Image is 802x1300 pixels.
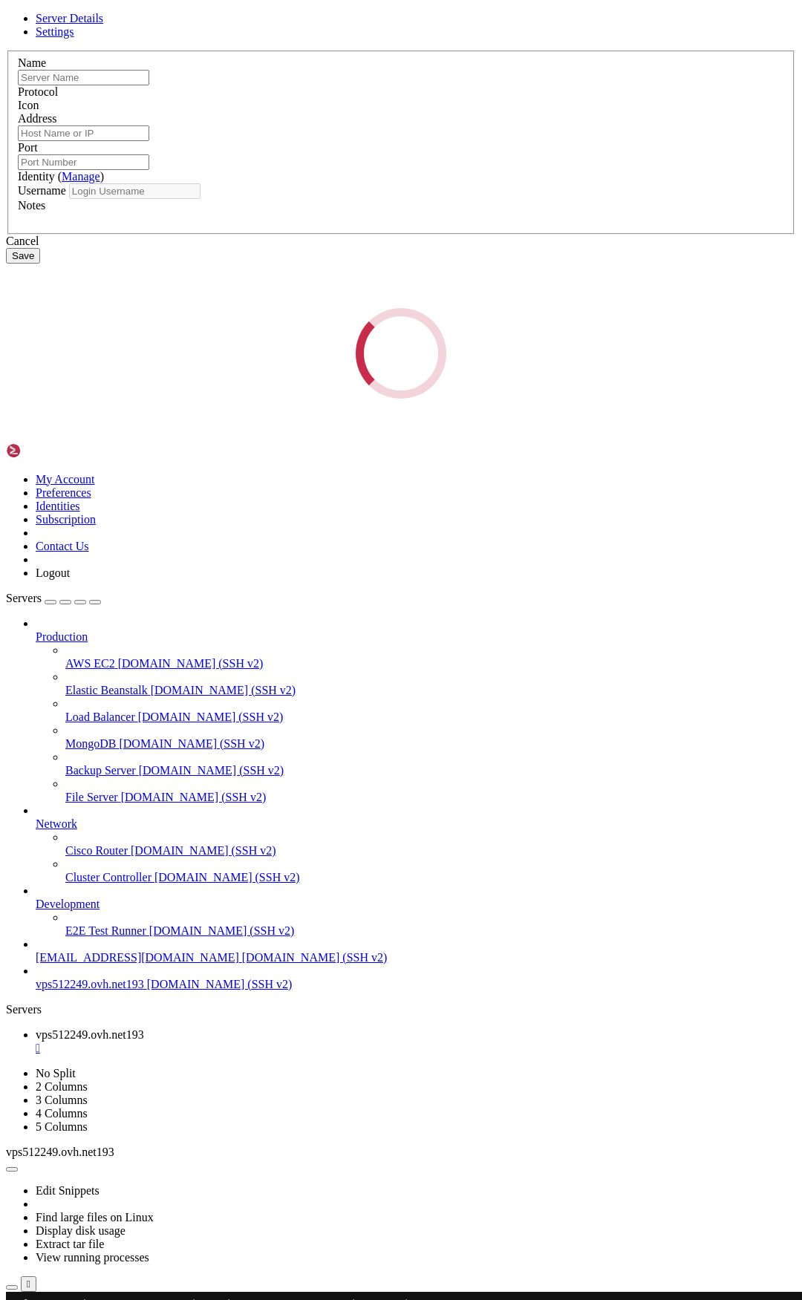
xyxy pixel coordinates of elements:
[18,170,104,183] label: Identity
[36,1211,154,1224] a: Find large files on Linux
[36,473,95,486] a: My Account
[6,258,609,271] x-row: 1 of these updates is a standard security update.
[6,183,609,195] x-row: - Reduce system reboots and improve kernel security. Activate at:
[6,107,609,120] x-row: * Strictly confined Kubernetes makes edge and IoT secure. Learn how MicroK8s
[18,184,66,197] label: Username
[21,1276,36,1292] button: 
[6,246,609,258] x-row: 21 updates can be applied immediately.
[18,112,56,125] label: Address
[18,199,45,212] label: Notes
[69,183,200,199] input: Login Username
[65,844,796,858] a: Cisco Router [DOMAIN_NAME] (SSH v2)
[65,831,796,858] li: Cisco Router [DOMAIN_NAME] (SSH v2)
[36,951,239,964] span: [EMAIL_ADDRESS][DOMAIN_NAME]
[65,844,128,857] span: Cisco Router
[65,791,796,804] a: File Server [DOMAIN_NAME] (SSH v2)
[36,1107,88,1120] a: 4 Columns
[65,657,796,670] a: AWS EC2 [DOMAIN_NAME] (SSH v2)
[65,684,148,696] span: Elastic Beanstalk
[65,684,796,697] a: Elastic Beanstalk [DOMAIN_NAME] (SSH v2)
[36,1094,88,1106] a: 3 Columns
[36,1224,125,1237] a: Display disk usage
[121,791,267,803] span: [DOMAIN_NAME] (SSH v2)
[36,804,796,884] li: Network
[119,737,264,750] span: [DOMAIN_NAME] (SSH v2)
[6,170,609,183] x-row: * Canonical Livepatch is available for installation.
[36,898,796,911] a: Development
[18,154,149,170] input: Port Number
[36,1120,88,1133] a: 5 Columns
[36,1028,144,1041] span: vps512249.ovh.net193
[6,385,609,397] x-row: Last login: [DATE] from [TECHNICAL_ID]
[6,397,609,410] x-row: : $
[36,978,796,991] a: vps512249.ovh.net193 [DOMAIN_NAME] (SSH v2)
[6,296,609,309] x-row: Enable ESM Infra to receive additional future security updates.
[36,486,91,499] a: Preferences
[6,31,609,44] x-row: * Documentation: [URL][DOMAIN_NAME]
[6,443,91,458] img: Shellngn
[147,978,293,990] span: [DOMAIN_NAME] (SSH v2)
[18,99,39,111] label: Icon
[65,871,151,883] span: Cluster Controller
[18,56,46,69] label: Name
[36,817,77,830] span: Network
[18,70,149,85] input: Server Name
[6,221,609,233] x-row: Expanded Security Maintenance for Infrastructure is not enabled.
[36,978,144,990] span: vps512249.ovh.net193
[36,964,796,991] li: vps512249.ovh.net193 [DOMAIN_NAME] (SSH v2)
[36,630,796,644] a: Production
[6,82,609,94] x-row: System information disabled due to load higher than 8.0
[149,924,295,937] span: [DOMAIN_NAME] (SSH v2)
[36,566,70,579] a: Logout
[65,724,796,751] li: MongoDB [DOMAIN_NAME] (SSH v2)
[36,1251,149,1264] a: View running processes
[139,764,284,777] span: [DOMAIN_NAME] (SSH v2)
[36,630,88,643] span: Production
[6,271,609,284] x-row: To see these additional updates run: apt list --upgradable
[131,844,276,857] span: [DOMAIN_NAME] (SSH v2)
[6,120,609,132] x-row: just raised the bar for easy, resilient and secure K8s cluster deployment.
[242,951,388,964] span: [DOMAIN_NAME] (SSH v2)
[337,289,465,417] div: Loading...
[65,657,115,670] span: AWS EC2
[18,125,149,141] input: Host Name or IP
[36,938,796,964] li: [EMAIL_ADDRESS][DOMAIN_NAME] [DOMAIN_NAME] (SSH v2)
[65,737,796,751] a: MongoDB [DOMAIN_NAME] (SSH v2)
[62,170,100,183] a: Manage
[65,764,796,777] a: Backup Server [DOMAIN_NAME] (SSH v2)
[36,1080,88,1093] a: 2 Columns
[65,697,796,724] li: Load Balancer [DOMAIN_NAME] (SSH v2)
[65,711,135,723] span: Load Balancer
[36,617,796,804] li: Production
[36,1184,100,1197] a: Edit Snippets
[65,764,136,777] span: Backup Server
[58,170,104,183] span: ( )
[118,657,264,670] span: [DOMAIN_NAME] (SSH v2)
[65,791,118,803] span: File Server
[6,309,609,321] x-row: See [URL][DOMAIN_NAME] or run: sudo pro status
[18,85,58,98] label: Protocol
[6,592,101,604] a: Servers
[65,751,796,777] li: Backup Server [DOMAIN_NAME] (SSH v2)
[36,12,103,25] a: Server Details
[36,1067,76,1079] a: No Split
[6,235,796,248] div: Cancel
[65,644,796,670] li: AWS EC2 [DOMAIN_NAME] (SSH v2)
[65,924,796,938] a: E2E Test Runner [DOMAIN_NAME] (SSH v2)
[6,334,609,347] x-row: New release '20.04.6 LTS' available.
[36,540,89,552] a: Contact Us
[36,1238,104,1250] a: Extract tar file
[6,145,609,157] x-row: [URL][DOMAIN_NAME]
[65,670,796,697] li: Elastic Beanstalk [DOMAIN_NAME] (SSH v2)
[65,871,796,884] a: Cluster Controller [DOMAIN_NAME] (SSH v2)
[6,56,609,69] x-row: * Support: [URL][DOMAIN_NAME]
[6,248,40,264] button: Save
[36,25,74,38] a: Settings
[6,6,609,19] x-row: Welcome to Ubuntu 18.04.6 LTS (GNU/Linux 4.15.0-213-generic x86_64)
[36,1042,796,1055] div: 
[6,347,609,359] x-row: Run 'do-release-upgrade' to upgrade to it.
[36,500,80,512] a: Identities
[138,711,284,723] span: [DOMAIN_NAME] (SSH v2)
